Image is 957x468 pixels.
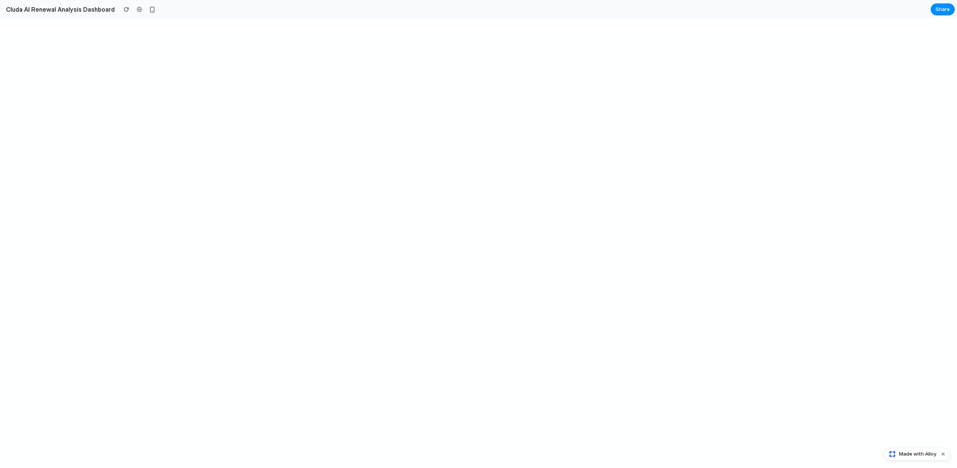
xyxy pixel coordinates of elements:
span: Share [936,6,950,13]
h2: Cluda AI Renewal Analysis Dashboard [3,5,115,14]
a: Made with Alloy [884,450,937,458]
button: Share [931,3,955,15]
span: Made with Alloy [899,450,936,458]
button: Dismiss watermark [939,450,948,459]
